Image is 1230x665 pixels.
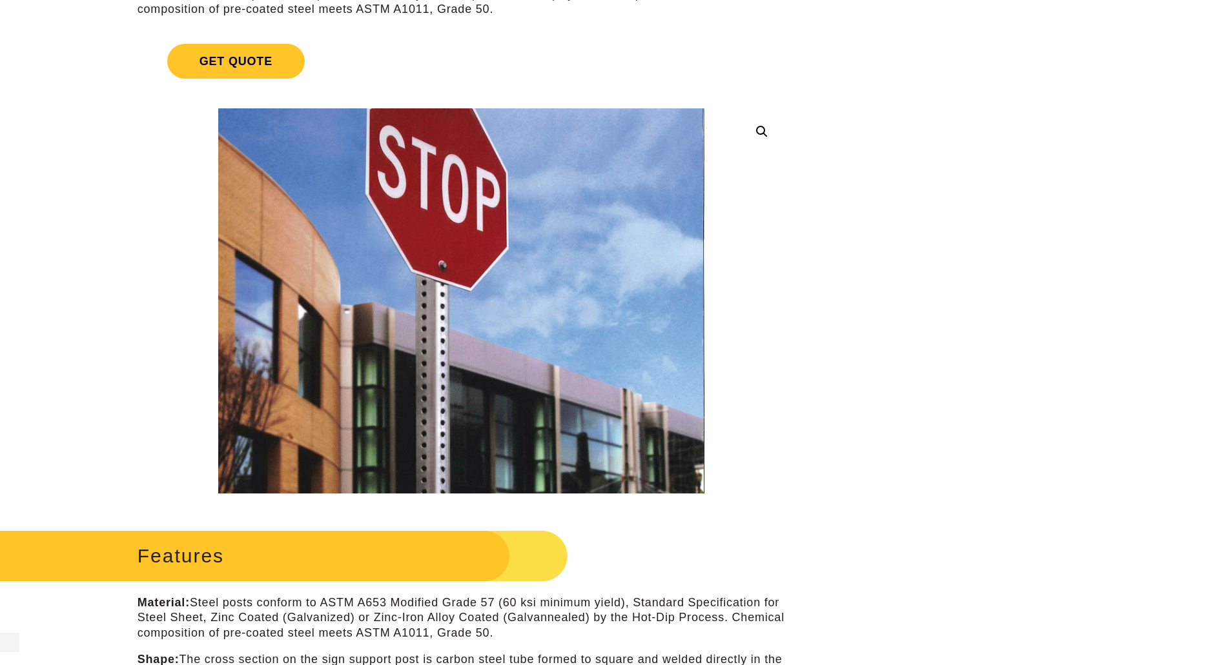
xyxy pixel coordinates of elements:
strong: Material: [138,596,190,609]
p: Steel posts conform to ASTM A653 Modified Grade 57 (60 ksi minimum yield), Standard Specification... [138,595,785,640]
a: Get Quote [138,28,785,94]
span: Get Quote [167,44,305,79]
